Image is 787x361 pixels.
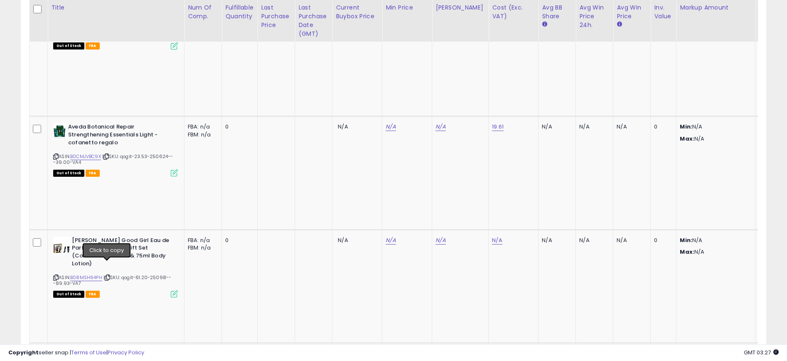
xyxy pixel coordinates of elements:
[435,3,485,12] div: [PERSON_NAME]
[654,237,670,244] div: 0
[53,123,178,176] div: ASIN:
[108,349,144,356] a: Privacy Policy
[188,123,215,131] div: FBA: n/a
[86,42,100,49] span: FBA
[188,131,215,138] div: FBM: n/a
[680,236,692,244] strong: Min:
[542,237,569,244] div: N/A
[492,3,535,21] div: Cost (Exc. VAT)
[68,123,169,148] b: Aveda Botanical Repair Strengthening Essentials Light - cofanetto regalo
[188,237,215,244] div: FBA: n/a
[386,236,396,245] a: N/A
[492,123,504,131] a: 19.61
[680,248,749,256] p: N/A
[8,349,39,356] strong: Copyright
[188,244,215,252] div: FBM: n/a
[71,349,106,356] a: Terms of Use
[225,237,251,244] div: 0
[8,349,144,357] div: seller snap | |
[654,3,673,21] div: Inv. value
[435,123,445,131] a: N/A
[53,291,84,298] span: All listings that are currently out of stock and unavailable for purchase on Amazon
[188,3,218,21] div: Num of Comp.
[680,135,749,143] p: N/A
[386,123,396,131] a: N/A
[53,42,84,49] span: All listings that are currently out of stock and unavailable for purchase on Amazon
[542,3,572,21] div: Avg BB Share
[617,237,644,244] div: N/A
[261,3,291,30] div: Last Purchase Price
[680,135,694,143] strong: Max:
[338,236,348,244] span: N/A
[680,123,749,131] p: N/A
[51,3,181,12] div: Title
[654,123,670,131] div: 0
[338,123,348,131] span: N/A
[617,123,644,131] div: N/A
[53,237,70,253] img: 41K5UDxakbL._SL40_.jpg
[225,3,254,21] div: Fulfillable Quantity
[53,153,173,166] span: | SKU: qogit-23.53-250624---39.00-VA4
[617,21,622,28] small: Avg Win Price.
[435,236,445,245] a: N/A
[680,237,749,244] p: N/A
[680,123,692,131] strong: Min:
[72,237,173,270] b: [PERSON_NAME] Good Girl Eau de Parfum 50ml 2020 Gift Set (Contains 50ml EDP & 75ml Body Lotion)
[53,274,171,287] span: | SKU: qogit-61.20-25098---89.93-VA7
[680,3,752,12] div: Markup Amount
[53,123,66,140] img: 41TJrYBwj6L._SL40_.jpg
[53,10,178,49] div: ASIN:
[680,248,694,256] strong: Max:
[70,153,101,160] a: B0CMJVBC9X
[579,3,610,30] div: Avg Win Price 24h.
[386,3,428,12] div: Min Price
[86,291,100,298] span: FBA
[579,237,607,244] div: N/A
[579,123,607,131] div: N/A
[617,3,647,21] div: Avg Win Price
[225,123,251,131] div: 0
[298,3,329,38] div: Last Purchase Date (GMT)
[542,123,569,131] div: N/A
[492,236,502,245] a: N/A
[53,237,178,297] div: ASIN:
[744,349,779,356] span: 2025-09-17 03:27 GMT
[70,274,102,281] a: B08MSH64PH
[86,170,100,177] span: FBA
[53,170,84,177] span: All listings that are currently out of stock and unavailable for purchase on Amazon
[542,21,547,28] small: Avg BB Share.
[336,3,379,21] div: Current Buybox Price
